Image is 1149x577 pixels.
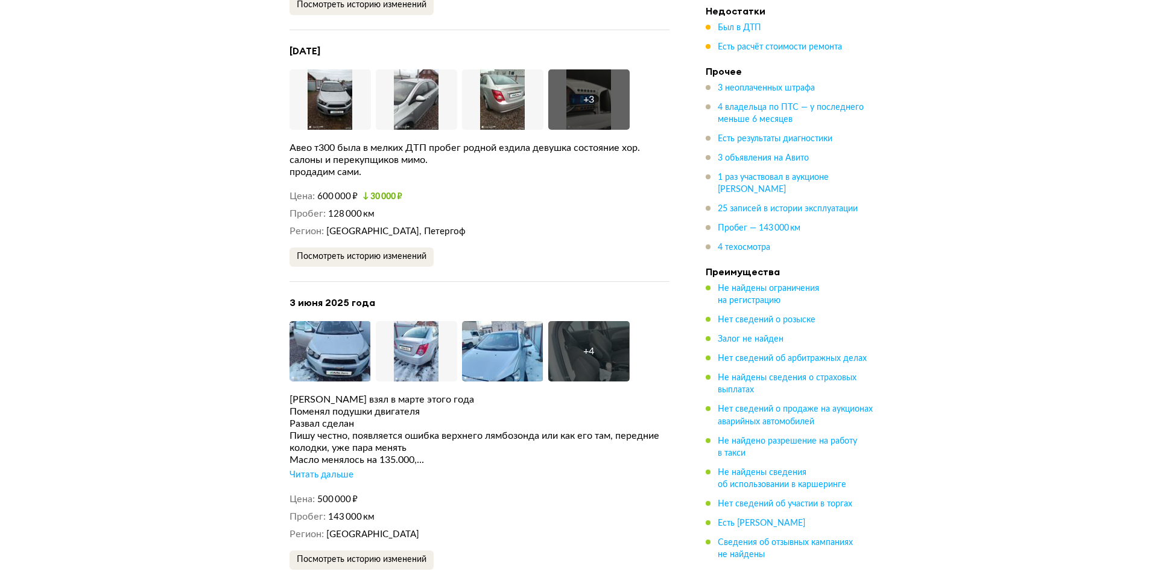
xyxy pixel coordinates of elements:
[297,1,426,9] span: Посмотреть историю изменений
[290,550,434,570] button: Посмотреть историю изменений
[706,5,875,17] h4: Недостатки
[462,321,543,381] img: Car Photo
[376,69,457,130] img: Car Photo
[290,247,434,267] button: Посмотреть историю изменений
[290,225,324,238] dt: Регион
[290,528,324,541] dt: Регион
[297,555,426,564] span: Посмотреть историю изменений
[290,190,315,203] dt: Цена
[718,518,805,527] span: Есть [PERSON_NAME]
[718,436,857,457] span: Не найдено разрешение на работу в такси
[290,296,669,309] h4: 3 июня 2025 года
[290,69,371,130] img: Car Photo
[362,193,402,201] small: 30 000 ₽
[290,406,669,418] div: Поменял подушки двигателя
[718,173,829,194] span: 1 раз участвовал в аукционе [PERSON_NAME]
[290,45,669,57] h4: [DATE]
[328,512,375,521] span: 143 000 км
[718,284,819,305] span: Не найдены ограничения на регистрацию
[290,469,353,481] div: Читать дальше
[328,209,375,218] span: 128 000 км
[290,208,326,220] dt: Пробег
[326,530,419,539] span: [GEOGRAPHIC_DATA]
[290,166,669,178] div: продадим сами.
[718,103,864,124] span: 4 владельца по ПТС — у последнего меньше 6 месяцев
[718,468,846,488] span: Не найдены сведения об использовании в каршеринге
[718,224,800,232] span: Пробег — 143 000 км
[718,43,842,51] span: Есть расчёт стоимости ремонта
[583,94,594,106] div: + 3
[718,135,832,143] span: Есть результаты диагностики
[718,335,783,343] span: Залог не найден
[718,374,856,394] span: Не найдены сведения о страховых выплатах
[718,499,852,508] span: Нет сведений об участии в торгах
[718,354,867,363] span: Нет сведений об арбитражных делах
[376,321,457,381] img: Car Photo
[290,454,669,466] div: Масло менялось на 135.000,...
[462,69,543,130] img: Car Photo
[290,418,669,430] div: Развал сделан
[290,142,669,166] div: Авео т300 была в мелких ДТП пробег родной ездила девушка состояние хор. салоны и перекупщиков мимо.
[706,266,875,278] h4: Преимущества
[317,495,358,504] span: 500 000 ₽
[718,84,815,92] span: 3 неоплаченных штрафа
[718,205,858,213] span: 25 записей в истории эксплуатации
[706,65,875,77] h4: Прочее
[317,192,358,201] span: 600 000 ₽
[290,394,669,406] div: [PERSON_NAME] взял в марте этого года
[718,243,770,252] span: 4 техосмотра
[290,493,315,506] dt: Цена
[718,24,761,32] span: Был в ДТП
[718,405,873,426] span: Нет сведений о продаже на аукционах аварийных автомобилей
[290,511,326,523] dt: Пробег
[583,345,594,357] div: + 4
[718,538,853,558] span: Сведения об отзывных кампаниях не найдены
[290,321,371,381] img: Car Photo
[326,227,466,236] span: [GEOGRAPHIC_DATA], Петергоф
[290,430,669,454] div: Пишу честно, появляется ошибка верхнего лямбозонда или как его там, передние колодки, уже пара ме...
[718,154,809,162] span: 3 объявления на Авито
[297,252,426,261] span: Посмотреть историю изменений
[718,316,815,324] span: Нет сведений о розыске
